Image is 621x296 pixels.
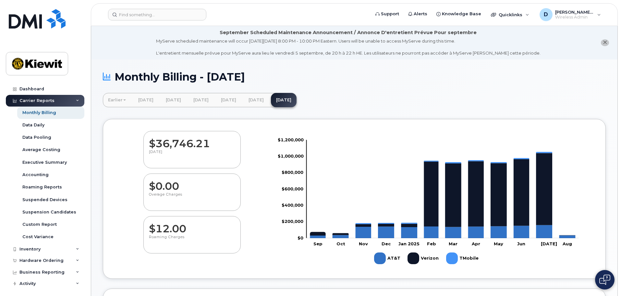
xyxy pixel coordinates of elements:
div: September Scheduled Maintenance Announcement / Annonce D'entretient Prévue Pour septembre [220,29,477,36]
tspan: Sep [313,241,323,246]
tspan: Oct [336,241,345,246]
tspan: $400,000 [282,202,303,208]
p: Overage Charges [149,192,235,204]
tspan: Feb [427,241,436,246]
tspan: $800,000 [282,170,303,175]
tspan: $1,200,000 [278,137,304,142]
tspan: Aug [562,241,572,246]
g: Verizon [408,250,440,267]
dd: $12.00 [149,216,235,235]
tspan: Apr [471,241,480,246]
button: close notification [601,39,609,46]
tspan: $0 [298,235,303,240]
a: Earlier [103,93,131,107]
img: Open chat [599,275,610,285]
tspan: $600,000 [282,186,303,191]
tspan: Jan 2025 [398,241,420,246]
dd: $0.00 [149,174,235,192]
p: [DATE] [149,149,235,161]
g: TMobile [446,250,479,267]
div: MyServe scheduled maintenance will occur [DATE][DATE] 8:00 PM - 10:00 PM Eastern. Users will be u... [156,38,541,56]
tspan: Nov [359,241,368,246]
a: [DATE] [161,93,186,107]
dd: $36,746.21 [149,131,235,149]
g: Verizon [310,153,575,236]
tspan: $1,000,000 [278,153,304,159]
tspan: [DATE] [541,241,557,246]
h1: Monthly Billing - [DATE] [103,71,606,83]
a: [DATE] [243,93,269,107]
tspan: Dec [382,241,391,246]
g: Chart [278,137,579,267]
tspan: $200,000 [282,219,303,224]
g: Legend [374,250,479,267]
tspan: Mar [449,241,457,246]
p: Roaming Charges [149,235,235,246]
a: [DATE] [188,93,214,107]
a: [DATE] [216,93,241,107]
g: AT&T [374,250,401,267]
tspan: May [494,241,503,246]
a: [DATE] [133,93,159,107]
tspan: Jun [517,241,525,246]
a: [DATE] [271,93,297,107]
